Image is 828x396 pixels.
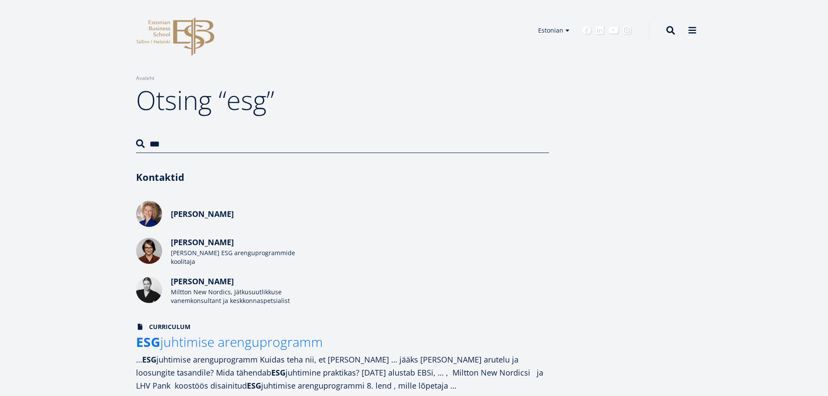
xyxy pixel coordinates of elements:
[136,238,162,264] img: Annika Arras
[623,26,632,35] a: Instagram
[595,26,604,35] a: Linkedin
[136,353,549,392] div: … juhtimise arenguprogramm Kuidas teha nii, et [PERSON_NAME] … jääks [PERSON_NAME] arutelu ja loo...
[171,209,234,219] span: [PERSON_NAME]
[609,26,619,35] a: Youtube
[136,277,162,303] img: Jolanda
[247,380,261,391] strong: ESG
[582,26,591,35] a: Facebook
[142,354,156,365] strong: ESG
[136,201,162,227] img: anne
[136,170,549,183] h3: Kontaktid
[171,237,234,247] span: [PERSON_NAME]
[171,276,234,286] span: [PERSON_NAME]
[136,74,154,83] a: Avaleht
[136,83,549,117] h1: Otsing “esg”
[136,323,190,331] span: Curriculum
[171,249,301,266] div: [PERSON_NAME] ESG arenguprogrammide koolitaja
[171,288,301,305] div: Miltton New Nordics, Jätkusuutlikkuse vanemkonsultant ja keskkonnaspetsialist
[136,333,323,351] span: juhtimise arenguprogramm
[136,333,160,351] strong: ESG
[271,367,286,378] strong: ESG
